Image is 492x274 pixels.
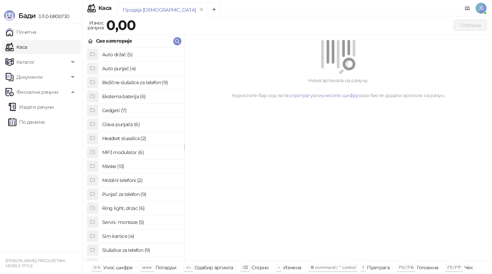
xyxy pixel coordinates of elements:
div: Претрага [367,263,389,272]
div: Готовина [417,263,438,272]
div: Одабир артикла [194,263,233,272]
a: унесите шифру [322,92,359,98]
span: F10 / F16 [399,265,413,270]
div: Продаја [DEMOGRAPHIC_DATA] [123,6,196,14]
a: Каса [5,40,27,54]
div: Све категорије [96,37,132,45]
div: Нема артикала на рачуну. Користите бар код читач, или како бисте додали артикле на рачун. [193,77,484,99]
span: ↑/↓ [186,265,191,270]
span: enter [142,265,152,270]
a: Почетна [5,25,36,39]
button: remove [197,7,206,13]
span: Документи [16,70,42,84]
span: JŠ [476,3,487,14]
img: Logo [4,10,15,21]
span: Фискални рачуни [16,85,58,99]
div: Чек [464,263,473,272]
h4: Gedgeti (7) [102,105,179,116]
h4: Glava punjača (6) [102,119,179,130]
button: Add tab [207,3,221,16]
h4: Headset slusalica (2) [102,133,179,144]
strong: 0,00 [106,17,136,33]
small: [PERSON_NAME] PREDUZETNIK MOBILE STYLE [5,258,65,268]
span: 3.11.0-b80b730 [36,13,69,19]
span: ⌘ command / ⌃ control [310,265,356,270]
span: Каталог [16,55,35,69]
div: Каса [98,5,111,11]
h4: Punjač za telefon (9) [102,189,179,200]
span: ⌫ [242,265,248,270]
h4: Eksterna baterija (6) [102,91,179,102]
h4: Sim kartice (4) [102,231,179,242]
button: Плаћање [454,20,487,31]
span: f [363,265,364,270]
h4: MP3 modulator (6) [102,147,179,158]
h4: Bežične slušalice za telefon (9) [102,77,179,88]
h4: Staklo za telefon (7) [102,259,179,270]
a: Документација [462,3,473,14]
h4: Mobilni telefoni (2) [102,175,179,186]
h4: Slušalice za telefon (9) [102,245,179,256]
div: Сторно [251,263,269,272]
h4: Auto držač (5) [102,49,179,60]
h4: Servis- montaze (5) [102,217,179,228]
span: + [278,265,280,270]
div: Потврди [155,263,177,272]
div: grid [82,48,184,261]
span: F11 / F17 [447,265,461,270]
a: По данима [8,115,44,129]
span: 0-9 [94,265,100,270]
h4: Maske (13) [102,161,179,172]
h4: Auto punjač (4) [102,63,179,74]
div: Износ рачуна [86,18,105,32]
div: Измена [283,263,301,272]
a: Издати рачуни [8,100,54,114]
div: Унос шифре [103,263,133,272]
a: претрагу [291,92,313,98]
h4: Ring light, drzac (6) [102,203,179,214]
span: Бади [18,12,36,20]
